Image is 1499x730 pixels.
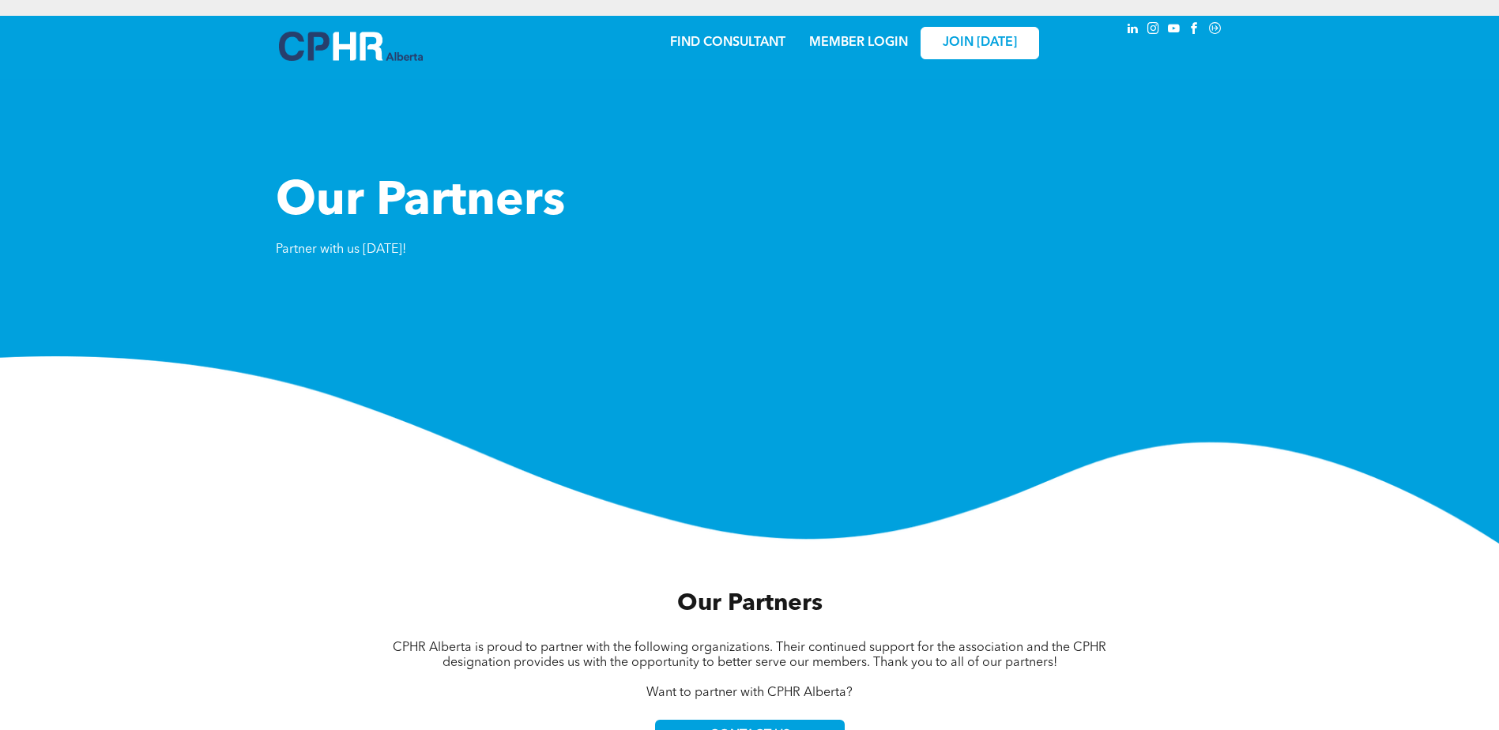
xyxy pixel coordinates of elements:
[943,36,1017,51] span: JOIN [DATE]
[1207,20,1224,41] a: Social network
[677,592,823,615] span: Our Partners
[1166,20,1183,41] a: youtube
[276,179,565,226] span: Our Partners
[646,687,853,699] span: Want to partner with CPHR Alberta?
[1124,20,1142,41] a: linkedin
[279,32,423,61] img: A blue and white logo for cp alberta
[276,243,406,256] span: Partner with us [DATE]!
[1186,20,1203,41] a: facebook
[921,27,1039,59] a: JOIN [DATE]
[393,642,1106,669] span: CPHR Alberta is proud to partner with the following organizations. Their continued support for th...
[1145,20,1162,41] a: instagram
[809,36,908,49] a: MEMBER LOGIN
[670,36,785,49] a: FIND CONSULTANT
